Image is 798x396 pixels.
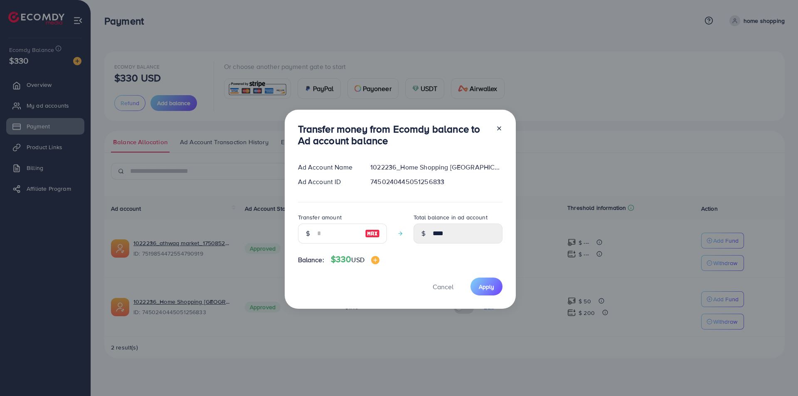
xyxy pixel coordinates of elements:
span: Apply [479,283,494,291]
div: Ad Account ID [291,177,364,187]
label: Total balance in ad account [414,213,488,221]
span: USD [351,255,364,264]
img: image [365,229,380,239]
div: 1022236_Home Shopping [GEOGRAPHIC_DATA] [364,162,509,172]
div: 7450240445051256833 [364,177,509,187]
span: Balance: [298,255,324,265]
div: Ad Account Name [291,162,364,172]
iframe: Chat [763,359,792,390]
h3: Transfer money from Ecomdy balance to Ad account balance [298,123,489,147]
span: Cancel [433,282,453,291]
h4: $330 [331,254,379,265]
label: Transfer amount [298,213,342,221]
img: image [371,256,379,264]
button: Apply [470,278,502,295]
button: Cancel [422,278,464,295]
